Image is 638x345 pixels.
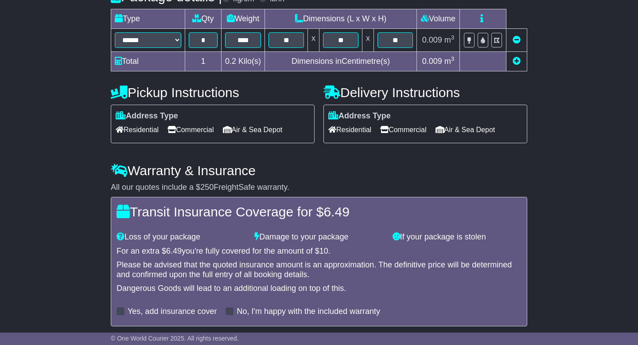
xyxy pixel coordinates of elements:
td: Qty [185,9,222,28]
td: x [308,28,319,51]
td: Type [111,9,185,28]
div: For an extra $ you're fully covered for the amount of $ . [117,247,521,256]
label: Address Type [328,111,391,121]
sup: 3 [451,34,455,41]
td: 1 [185,51,222,71]
span: Air & Sea Depot [223,123,283,137]
div: All our quotes include a $ FreightSafe warranty. [111,183,527,192]
div: If your package is stolen [388,232,526,242]
span: Residential [328,123,371,137]
span: 6.49 [166,247,182,255]
div: Please be advised that the quoted insurance amount is an approximation. The definitive price will... [117,260,521,279]
span: 10 [319,247,328,255]
td: x [362,28,374,51]
h4: Pickup Instructions [111,85,315,100]
td: Volume [417,9,460,28]
label: Yes, add insurance cover [128,307,217,317]
span: 0.009 [422,35,442,44]
div: Damage to your package [250,232,388,242]
span: m [444,35,455,44]
span: Commercial [167,123,214,137]
label: Address Type [116,111,178,121]
span: m [444,57,455,66]
span: 0.2 [225,57,236,66]
a: Add new item [513,57,521,66]
span: 250 [200,183,214,192]
h4: Warranty & Insurance [111,163,527,178]
h4: Transit Insurance Coverage for $ [117,204,521,219]
td: Dimensions (L x W x H) [265,9,417,28]
div: Dangerous Goods will lead to an additional loading on top of this. [117,284,521,294]
span: © One World Courier 2025. All rights reserved. [111,335,239,342]
span: 6.49 [323,204,349,219]
sup: 3 [451,55,455,62]
label: No, I'm happy with the included warranty [237,307,380,317]
h4: Delivery Instructions [323,85,527,100]
td: Total [111,51,185,71]
a: Remove this item [513,35,521,44]
span: Residential [116,123,159,137]
span: Air & Sea Depot [436,123,495,137]
span: 0.009 [422,57,442,66]
td: Kilo(s) [222,51,265,71]
span: Commercial [380,123,426,137]
td: Weight [222,9,265,28]
div: Loss of your package [112,232,250,242]
td: Dimensions in Centimetre(s) [265,51,417,71]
